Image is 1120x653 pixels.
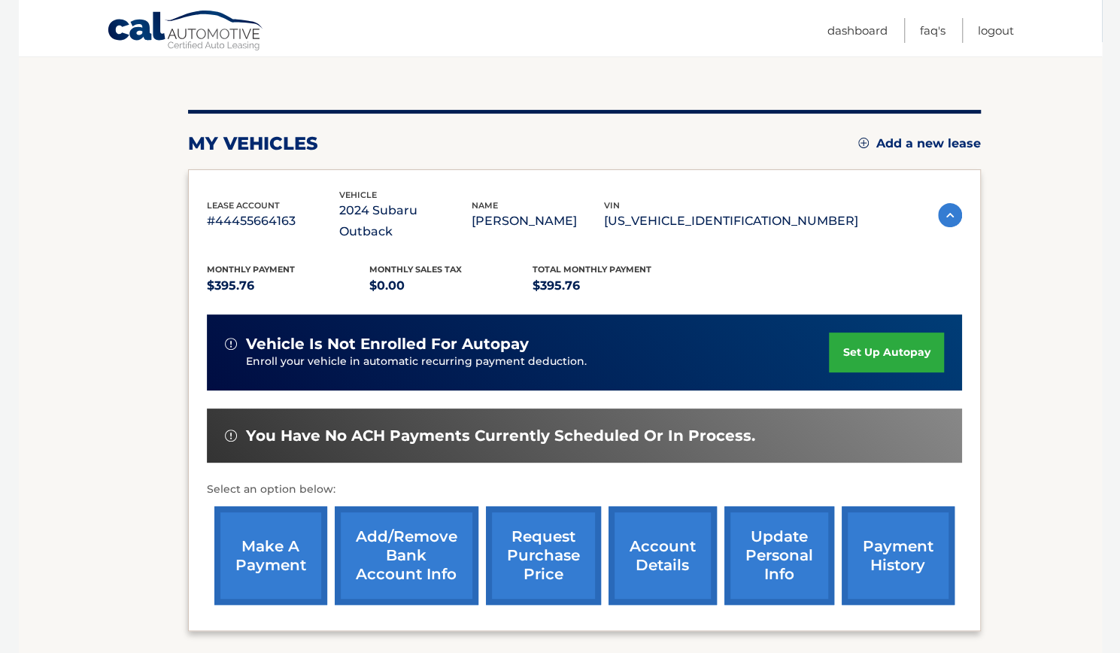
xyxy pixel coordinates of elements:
a: payment history [842,506,955,605]
p: $395.76 [207,275,370,296]
span: Monthly Payment [207,264,295,275]
p: Select an option below: [207,481,962,499]
img: alert-white.svg [225,338,237,350]
a: update personal info [724,506,834,605]
a: account details [609,506,717,605]
span: vin [604,200,620,211]
a: set up autopay [829,333,943,372]
h2: my vehicles [188,132,318,155]
a: request purchase price [486,506,601,605]
span: lease account [207,200,280,211]
a: Add a new lease [858,136,981,151]
span: Monthly sales Tax [369,264,462,275]
a: Logout [978,18,1014,43]
p: #44455664163 [207,211,339,232]
a: Cal Automotive [107,10,265,53]
span: vehicle is not enrolled for autopay [246,335,529,354]
p: $0.00 [369,275,533,296]
img: alert-white.svg [225,430,237,442]
p: [PERSON_NAME] [472,211,604,232]
p: 2024 Subaru Outback [339,200,472,242]
p: [US_VEHICLE_IDENTIFICATION_NUMBER] [604,211,858,232]
span: You have no ACH payments currently scheduled or in process. [246,427,755,445]
p: $395.76 [533,275,696,296]
a: Dashboard [827,18,888,43]
span: name [472,200,498,211]
img: accordion-active.svg [938,203,962,227]
span: vehicle [339,190,377,200]
a: Add/Remove bank account info [335,506,478,605]
img: add.svg [858,138,869,148]
p: Enroll your vehicle in automatic recurring payment deduction. [246,354,830,370]
span: Total Monthly Payment [533,264,651,275]
a: FAQ's [920,18,945,43]
a: make a payment [214,506,327,605]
